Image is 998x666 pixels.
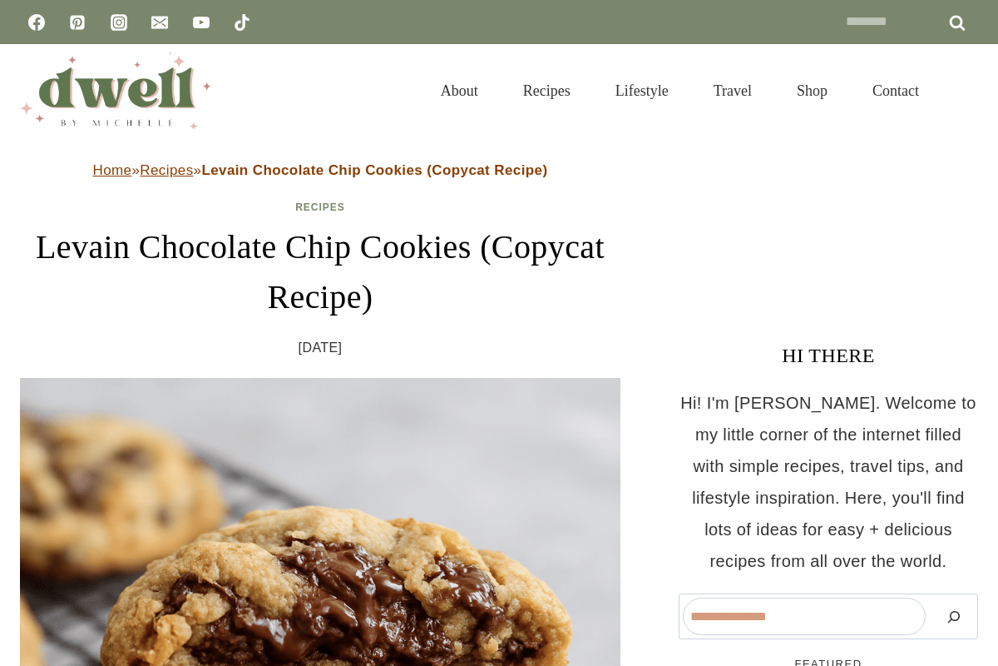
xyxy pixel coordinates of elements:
[225,6,259,39] a: TikTok
[143,6,176,39] a: Email
[691,62,774,120] a: Travel
[201,162,547,178] strong: Levain Chocolate Chip Cookies (Copycat Recipe)
[61,6,94,39] a: Pinterest
[679,340,978,370] h3: HI THERE
[102,6,136,39] a: Instagram
[93,162,548,178] span: » »
[418,62,941,120] nav: Primary Navigation
[934,598,974,635] button: Search
[93,162,132,178] a: Home
[20,6,53,39] a: Facebook
[593,62,691,120] a: Lifestyle
[299,335,343,360] time: [DATE]
[418,62,501,120] a: About
[850,62,941,120] a: Contact
[20,222,620,322] h1: Levain Chocolate Chip Cookies (Copycat Recipe)
[20,52,211,129] img: DWELL by michelle
[679,387,978,577] p: Hi! I'm [PERSON_NAME]. Welcome to my little corner of the internet filled with simple recipes, tr...
[140,162,193,178] a: Recipes
[774,62,850,120] a: Shop
[295,201,345,213] a: Recipes
[501,62,593,120] a: Recipes
[950,77,978,105] button: View Search Form
[185,6,218,39] a: YouTube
